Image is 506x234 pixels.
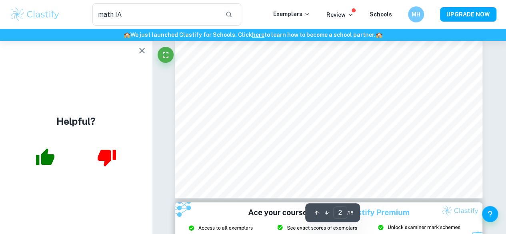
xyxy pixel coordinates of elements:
[412,10,421,19] h6: MH
[376,32,382,38] span: 🏫
[92,3,219,26] input: Search for any exemplars...
[408,6,424,22] button: MH
[482,206,498,222] button: Help and Feedback
[273,10,310,18] p: Exemplars
[2,30,504,39] h6: We just launched Clastify for Schools. Click to learn how to become a school partner.
[252,32,264,38] a: here
[326,10,354,19] p: Review
[158,47,174,63] button: Fullscreen
[440,7,496,22] button: UPGRADE NOW
[10,6,60,22] img: Clastify logo
[347,209,354,216] span: / 18
[370,11,392,18] a: Schools
[56,114,96,128] h4: Helpful?
[124,32,130,38] span: 🏫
